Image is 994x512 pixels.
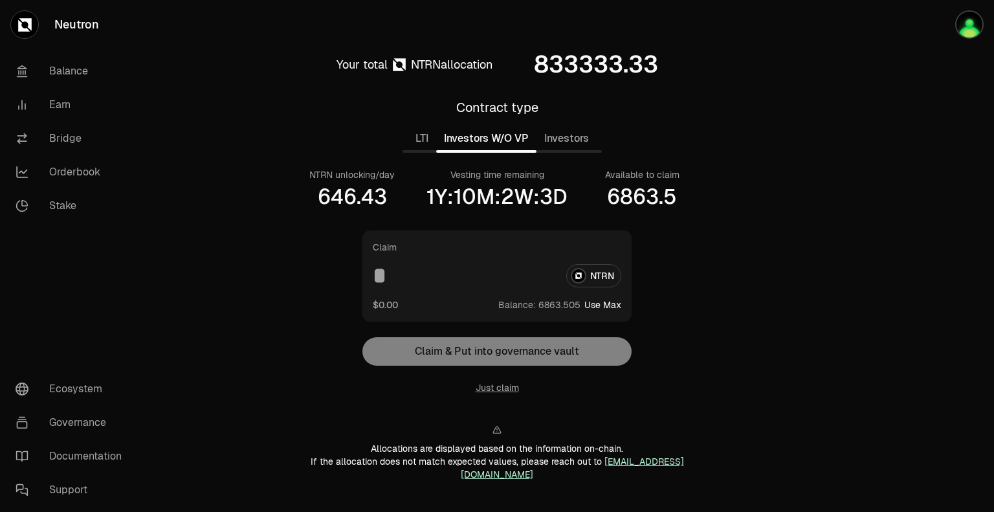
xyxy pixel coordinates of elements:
div: Available to claim [605,168,679,181]
a: Ecosystem [5,372,140,406]
span: NTRN [411,57,441,72]
button: Investors [536,126,597,151]
a: Documentation [5,440,140,473]
button: Use Max [584,298,621,311]
div: 6863.5 [607,184,677,210]
span: Balance: [498,298,536,311]
button: Just claim [476,381,519,394]
div: 646.43 [318,184,387,210]
button: Investors W/O VP [436,126,536,151]
div: 1Y:10M:2W:3D [426,184,568,210]
div: Claim [373,241,397,254]
a: Bridge [5,122,140,155]
div: Your total [337,56,388,74]
div: NTRN unlocking/day [309,168,395,181]
a: Orderbook [5,155,140,189]
div: Vesting time remaining [450,168,544,181]
div: 833333.33 [534,52,658,78]
a: Earn [5,88,140,122]
button: $0.00 [373,298,398,311]
a: Balance [5,54,140,88]
button: LTI [408,126,436,151]
div: Allocations are displayed based on the information on-chain. [274,442,720,455]
img: Justanotherfarmer [955,10,984,39]
div: allocation [411,56,492,74]
div: Contract type [456,98,538,117]
div: If the allocation does not match expected values, please reach out to [274,455,720,481]
a: Governance [5,406,140,440]
a: Stake [5,189,140,223]
a: Support [5,473,140,507]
